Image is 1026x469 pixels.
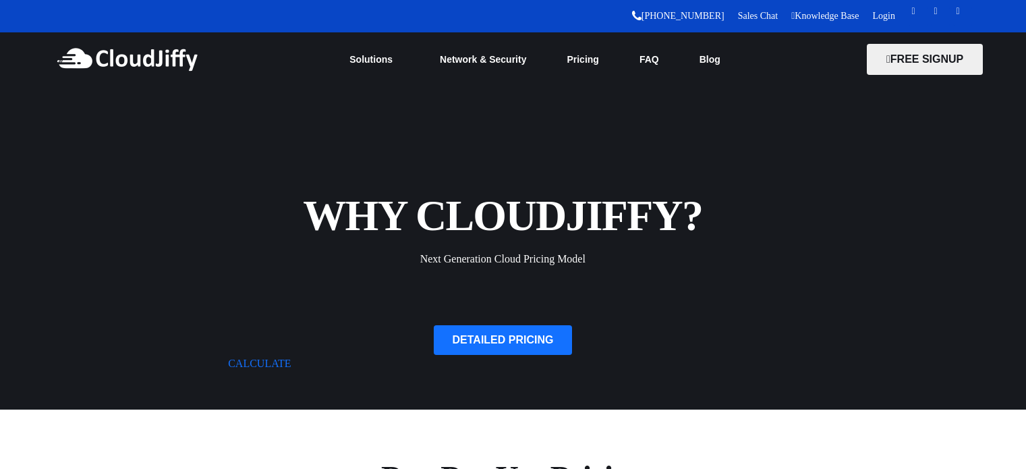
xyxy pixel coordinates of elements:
button: FREE SIGNUP [867,44,983,75]
a: Knowledge Base [791,11,859,21]
a: Pricing [546,45,619,74]
a: FAQ [619,45,679,74]
a: FREE SIGNUP [867,53,983,65]
span: DETAILED PRICING [453,335,554,346]
a: [PHONE_NUMBER] [632,11,724,21]
a: Solutions [329,45,420,74]
a: DETAILED PRICING [434,325,573,355]
a: CALCULATE [212,350,307,377]
a: Blog [679,45,741,74]
h1: WHY CLOUDJIFFY? [253,188,753,244]
a: Network & Security [420,45,546,74]
a: Sales Chat [738,11,778,21]
p: Next Generation Cloud Pricing Model [253,250,753,268]
a: Login [873,11,895,21]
